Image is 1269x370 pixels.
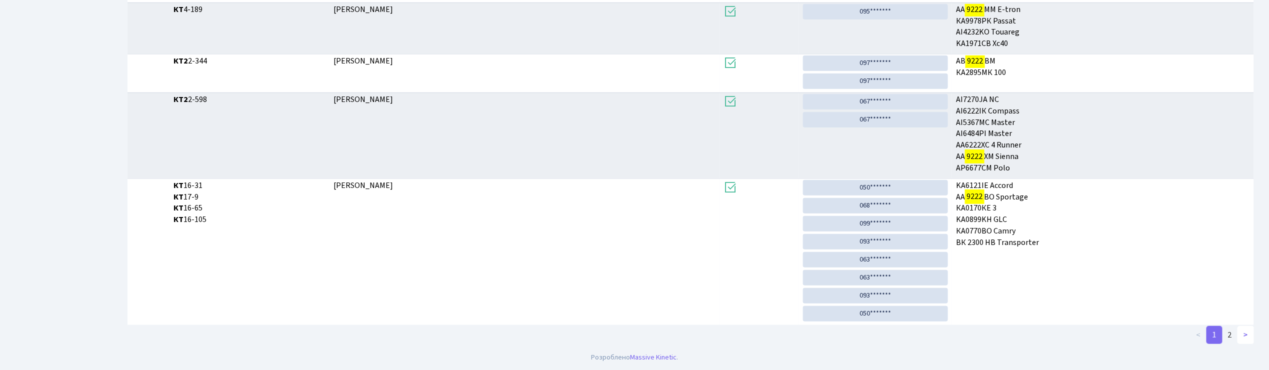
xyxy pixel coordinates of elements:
[333,94,393,105] span: [PERSON_NAME]
[956,55,1250,78] span: АВ ВМ КА2895МК 100
[333,55,393,66] span: [PERSON_NAME]
[965,149,984,163] mark: 9222
[333,180,393,191] span: [PERSON_NAME]
[1222,326,1238,344] a: 2
[591,352,678,363] div: Розроблено .
[174,202,184,213] b: КТ
[174,55,326,67] span: 2-344
[965,54,984,68] mark: 9222
[174,4,326,15] span: 4-189
[965,189,984,203] mark: 9222
[174,191,184,202] b: КТ
[174,180,184,191] b: КТ
[174,214,184,225] b: КТ
[956,94,1250,174] span: АІ7270JA NC АІ6222ІК Compass АІ5367МС Master АІ6484РІ Master АА6222ХС 4 Runner АА ХМ Sienna АР667...
[956,4,1250,49] span: АА ММ E-tron КА9978РК Passat AI4232KO Touareg KA1971CB Xc40
[174,55,188,66] b: КТ2
[174,180,326,225] span: 16-31 17-9 16-65 16-105
[333,4,393,15] span: [PERSON_NAME]
[1237,326,1254,344] a: >
[965,2,984,16] mark: 9222
[174,94,188,105] b: КТ2
[1206,326,1222,344] a: 1
[956,180,1250,248] span: KA6121IE Accord АА ВО Sportage КА0170КЕ 3 KA0899KH GLC КА0770ВО Camry BК 2300 HB Transporter
[630,352,676,362] a: Massive Kinetic
[174,94,326,105] span: 2-598
[174,4,184,15] b: КТ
